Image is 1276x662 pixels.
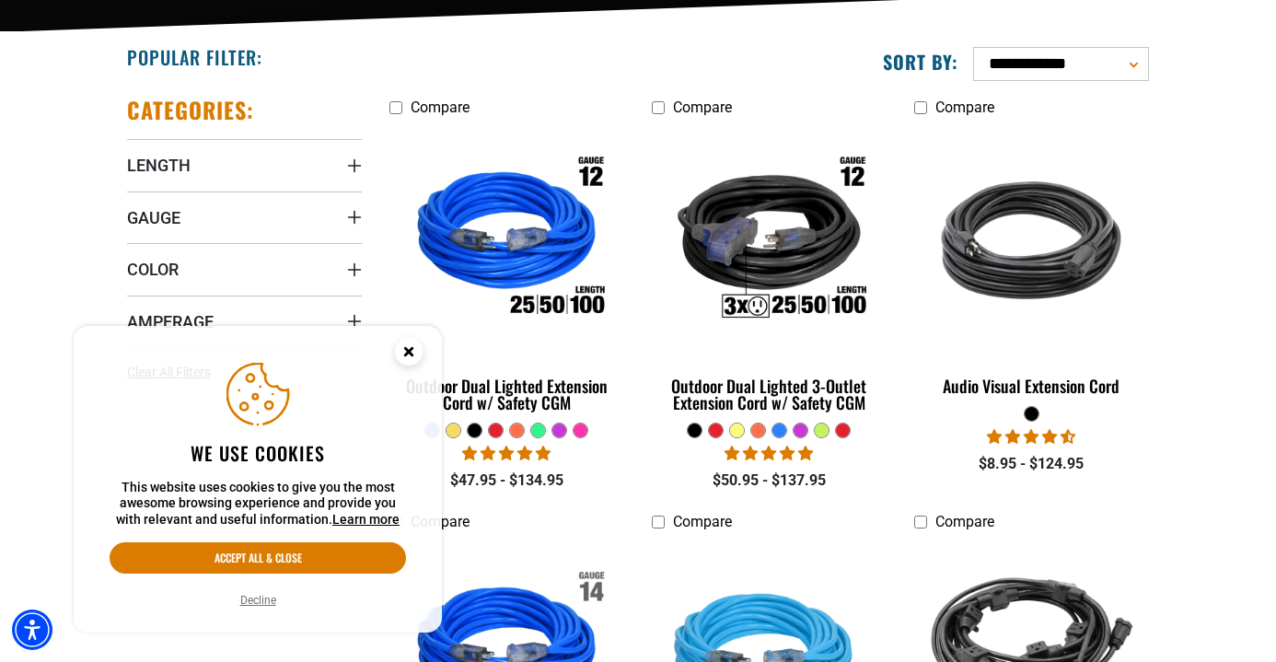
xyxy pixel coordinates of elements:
a: This website uses cookies to give you the most awesome browsing experience and provide you with r... [332,512,400,527]
span: 4.80 stars [725,445,813,462]
div: $47.95 - $134.95 [389,470,624,492]
span: Gauge [127,207,180,228]
h2: We use cookies [110,441,406,465]
div: Outdoor Dual Lighted Extension Cord w/ Safety CGM [389,377,624,411]
span: Compare [673,513,732,530]
span: Compare [411,99,470,116]
summary: Amperage [127,296,362,347]
button: Decline [235,591,282,610]
div: Outdoor Dual Lighted 3-Outlet Extension Cord w/ Safety CGM [652,377,887,411]
img: Outdoor Dual Lighted 3-Outlet Extension Cord w/ Safety CGM [653,134,885,346]
p: This website uses cookies to give you the most awesome browsing experience and provide you with r... [110,480,406,528]
span: 4.81 stars [462,445,551,462]
div: $8.95 - $124.95 [914,453,1149,475]
label: Sort by: [883,50,958,74]
button: Accept all & close [110,542,406,574]
summary: Gauge [127,192,362,243]
a: Outdoor Dual Lighted 3-Outlet Extension Cord w/ Safety CGM Outdoor Dual Lighted 3-Outlet Extensio... [652,125,887,422]
a: black Audio Visual Extension Cord [914,125,1149,405]
span: Color [127,259,179,280]
span: Length [127,155,191,176]
summary: Color [127,243,362,295]
summary: Length [127,139,362,191]
span: Compare [673,99,732,116]
div: Accessibility Menu [12,610,52,650]
img: Outdoor Dual Lighted Extension Cord w/ Safety CGM [391,134,623,346]
button: Close this option [376,326,442,383]
h2: Popular Filter: [127,45,262,69]
span: Amperage [127,311,214,332]
aside: Cookie Consent [74,326,442,633]
span: Compare [935,513,994,530]
div: $50.95 - $137.95 [652,470,887,492]
span: 4.70 stars [987,428,1075,446]
h2: Categories: [127,96,254,124]
div: Audio Visual Extension Cord [914,377,1149,394]
span: Compare [935,99,994,116]
a: Outdoor Dual Lighted Extension Cord w/ Safety CGM Outdoor Dual Lighted Extension Cord w/ Safety CGM [389,125,624,422]
img: black [915,134,1147,346]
